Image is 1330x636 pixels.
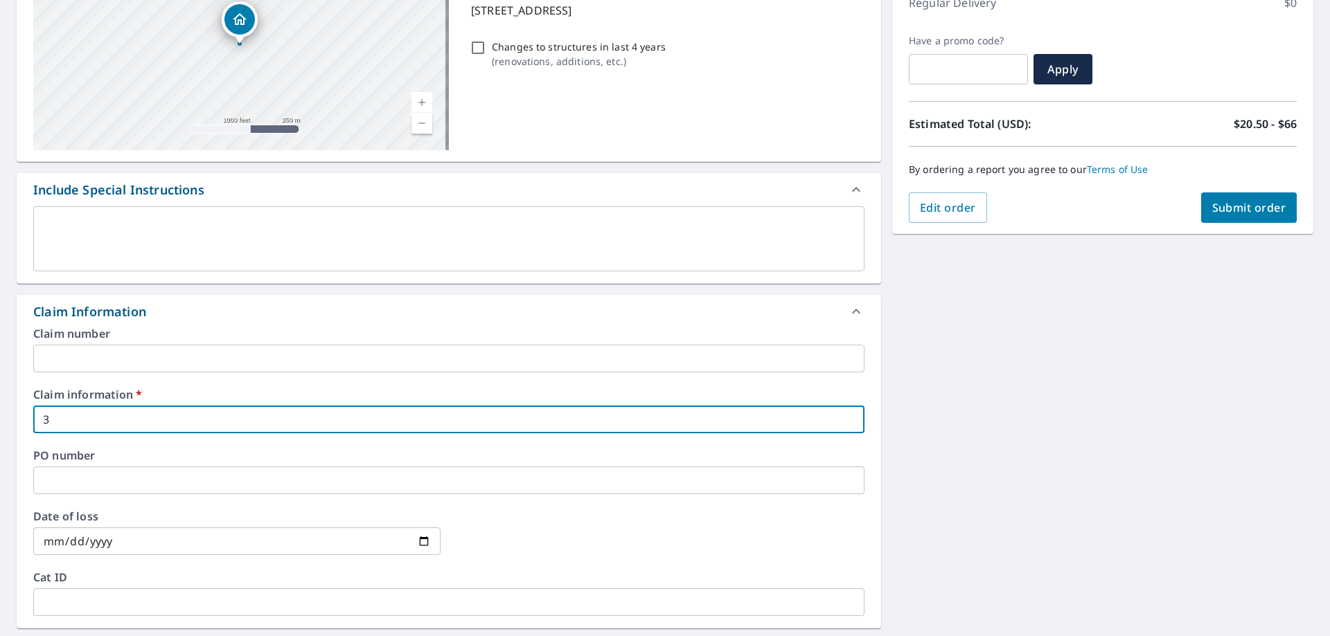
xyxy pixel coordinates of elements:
[1201,192,1297,223] button: Submit order
[920,200,976,215] span: Edit order
[1045,62,1081,77] span: Apply
[33,181,204,199] div: Include Special Instructions
[17,295,881,328] div: Claim Information
[411,92,432,113] a: Current Level 15, Zoom In
[909,35,1028,47] label: Have a promo code?
[492,54,666,69] p: ( renovations, additions, etc. )
[492,39,666,54] p: Changes to structures in last 4 years
[1087,163,1149,176] a: Terms of Use
[33,450,864,461] label: PO number
[411,113,432,134] a: Current Level 15, Zoom Out
[33,511,441,522] label: Date of loss
[17,173,881,206] div: Include Special Instructions
[1212,200,1286,215] span: Submit order
[471,2,859,19] p: [STREET_ADDRESS]
[909,163,1297,176] p: By ordering a report you agree to our
[1034,54,1092,84] button: Apply
[1234,116,1297,132] p: $20.50 - $66
[33,389,864,400] label: Claim information
[222,1,258,44] div: Dropped pin, building 1, Residential property, 34822 Pembroke Ave Livonia, MI 48152
[33,328,864,339] label: Claim number
[909,192,987,223] button: Edit order
[909,116,1103,132] p: Estimated Total (USD):
[33,302,146,321] div: Claim Information
[33,572,864,583] label: Cat ID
